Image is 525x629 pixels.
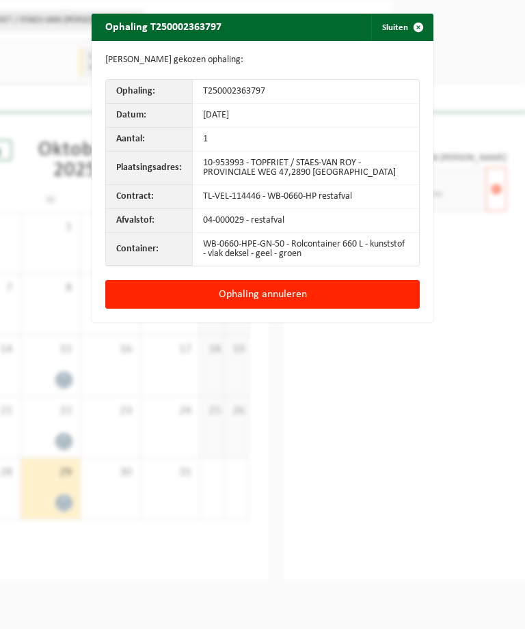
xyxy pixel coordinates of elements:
th: Plaatsingsadres: [106,152,193,185]
button: Ophaling annuleren [105,280,420,309]
p: [PERSON_NAME] gekozen ophaling: [105,55,420,66]
td: TL-VEL-114446 - WB-0660-HP restafval [193,185,419,209]
td: 1 [193,128,419,152]
td: T250002363797 [193,80,419,104]
td: 04-000029 - restafval [193,209,419,233]
th: Container: [106,233,193,266]
td: WB-0660-HPE-GN-50 - Rolcontainer 660 L - kunststof - vlak deksel - geel - groen [193,233,419,266]
th: Afvalstof: [106,209,193,233]
td: 10-953993 - TOPFRIET / STAES-VAN ROY - PROVINCIALE WEG 47,2890 [GEOGRAPHIC_DATA] [193,152,419,185]
button: Sluiten [371,14,432,41]
th: Ophaling: [106,80,193,104]
th: Datum: [106,104,193,128]
th: Contract: [106,185,193,209]
th: Aantal: [106,128,193,152]
td: [DATE] [193,104,419,128]
h2: Ophaling T250002363797 [92,14,235,40]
